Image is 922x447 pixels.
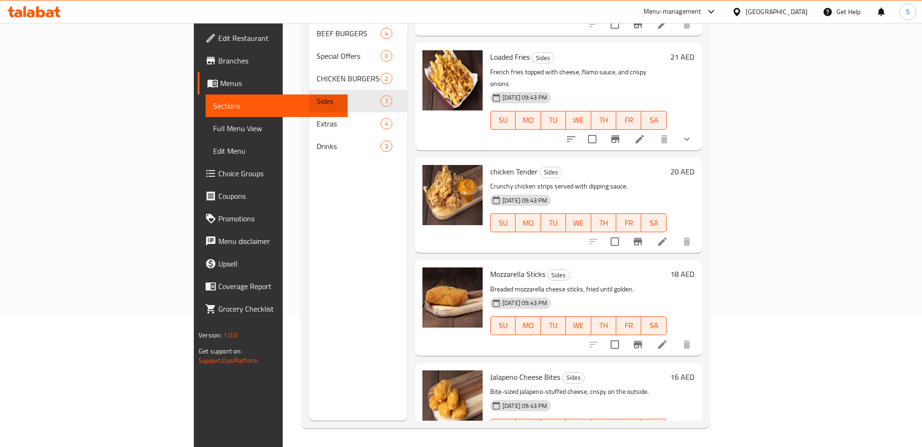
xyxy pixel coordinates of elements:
[422,165,483,225] img: chicken Tender
[490,213,516,232] button: SU
[627,13,649,36] button: Branch-specific-item
[570,319,587,332] span: WE
[516,111,540,130] button: MO
[645,113,662,127] span: SA
[220,78,340,89] span: Menus
[676,128,698,150] button: show more
[541,213,566,232] button: TU
[381,50,392,62] div: items
[595,113,612,127] span: TH
[198,72,348,94] a: Menus
[198,275,348,298] a: Coverage Report
[218,190,340,202] span: Coupons
[657,19,668,30] a: Edit menu item
[490,111,516,130] button: SU
[218,235,340,247] span: Menu disclaimer
[657,339,668,350] a: Edit menu item
[218,213,340,224] span: Promotions
[490,283,667,295] p: Breaded mozzarella cheese sticks, fried until golden.
[218,303,340,314] span: Grocery Checklist
[670,50,694,63] h6: 21 AED
[676,13,698,36] button: delete
[634,133,645,145] a: Edit menu item
[381,52,392,61] span: 0
[490,180,667,192] p: Crunchy chicken strips served with dipping sauce.
[591,419,616,438] button: TH
[516,213,540,232] button: MO
[309,22,407,45] div: BEEF BURGERS4
[490,50,530,64] span: Loaded Fries
[616,419,641,438] button: FR
[563,372,584,383] span: Sides
[595,319,612,332] span: TH
[516,316,540,335] button: MO
[545,113,562,127] span: TU
[566,213,591,232] button: WE
[560,128,582,150] button: sort-choices
[591,111,616,130] button: TH
[206,94,348,117] a: Sections
[422,370,483,431] img: Jalapeno Cheese Bites
[198,298,348,320] a: Grocery Checklist
[198,230,348,252] a: Menu disclaimer
[562,372,585,384] div: Sides
[490,66,667,90] p: French fries topped with cheese, flamo sauce, and crispy onions
[653,128,676,150] button: delete
[199,354,258,367] a: Support.OpsPlatform
[494,319,512,332] span: SU
[906,7,910,17] span: S
[218,281,340,292] span: Coverage Report
[422,50,483,110] img: Loaded Fries
[317,141,380,152] span: Drinks
[616,316,641,335] button: FR
[213,123,340,134] span: Full Menu View
[676,230,698,253] button: delete
[309,135,407,157] div: Drinks3
[645,319,662,332] span: SA
[198,252,348,275] a: Upsell
[317,73,380,84] span: CHICKEN BURGERS
[499,93,551,102] span: [DATE] 09:43 PM
[670,370,694,384] h6: 16 AED
[490,267,545,281] span: Mozzarella Sticks
[591,213,616,232] button: TH
[570,113,587,127] span: WE
[381,28,392,39] div: items
[548,270,569,281] span: Sides
[566,316,591,335] button: WE
[616,111,641,130] button: FR
[317,28,380,39] span: BEEF BURGERS
[645,216,662,230] span: SA
[746,7,808,17] div: [GEOGRAPHIC_DATA]
[627,230,649,253] button: Branch-specific-item
[681,133,692,145] svg: Show Choices
[644,6,701,17] div: Menu-management
[381,74,392,83] span: 2
[595,216,612,230] span: TH
[317,50,380,62] span: Special Offers
[381,142,392,151] span: 3
[309,90,407,112] div: Sides7
[317,95,380,107] span: Sides
[218,258,340,269] span: Upsell
[641,111,666,130] button: SA
[591,316,616,335] button: TH
[381,119,392,128] span: 4
[570,216,587,230] span: WE
[519,319,537,332] span: MO
[381,95,392,107] div: items
[641,419,666,438] button: SA
[676,333,698,356] button: delete
[545,216,562,230] span: TU
[566,111,591,130] button: WE
[309,18,407,161] nav: Menu sections
[566,419,591,438] button: WE
[620,113,637,127] span: FR
[540,167,562,178] span: Sides
[519,113,537,127] span: MO
[490,386,667,398] p: Bite-sized jalapeno-stuffed cheese, crispy on the outside.
[490,370,560,384] span: Jalapeno Cheese Bites
[620,319,637,332] span: FR
[213,145,340,157] span: Edit Menu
